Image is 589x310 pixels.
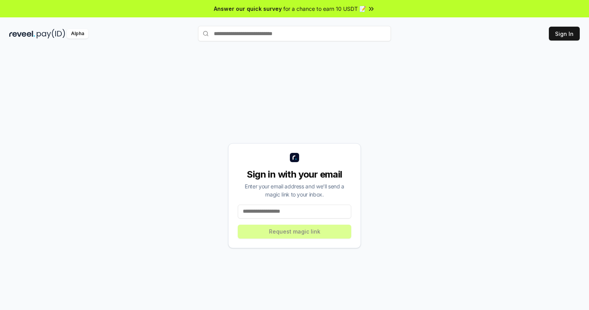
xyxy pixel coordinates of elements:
div: Sign in with your email [238,168,351,181]
span: for a chance to earn 10 USDT 📝 [283,5,366,13]
div: Alpha [67,29,88,39]
div: Enter your email address and we’ll send a magic link to your inbox. [238,182,351,198]
img: reveel_dark [9,29,35,39]
img: logo_small [290,153,299,162]
span: Answer our quick survey [214,5,282,13]
img: pay_id [37,29,65,39]
button: Sign In [549,27,580,41]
